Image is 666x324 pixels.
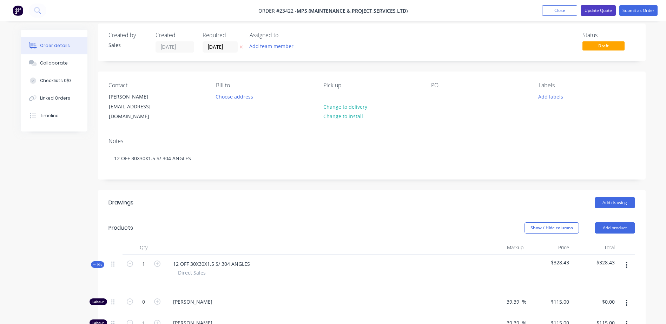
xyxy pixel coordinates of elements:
div: Total [572,241,618,255]
div: Bill to [216,82,312,89]
button: Change to delivery [319,102,371,111]
button: Change to install [319,112,367,121]
button: Linked Orders [21,89,87,107]
div: Pick up [323,82,420,89]
span: Draft [582,41,625,50]
div: Price [526,241,572,255]
div: Labels [539,82,635,89]
img: Factory [13,5,23,16]
button: Add drawing [595,197,635,208]
div: [EMAIL_ADDRESS][DOMAIN_NAME] [109,102,167,121]
div: Linked Orders [40,95,70,101]
div: Kit [91,261,104,268]
div: Labour [90,298,107,305]
button: Timeline [21,107,87,124]
button: Close [542,5,577,16]
div: Sales [108,41,147,49]
button: Submit as Order [619,5,658,16]
button: Add team member [245,41,297,51]
a: MPS (Maintenance & Project Services Ltd) [297,7,408,14]
button: Show / Hide columns [525,222,579,234]
div: Created [156,32,194,39]
button: Order details [21,37,87,54]
span: $328.43 [575,259,615,266]
button: Choose address [212,92,257,101]
div: Assigned to [250,32,320,39]
button: Collaborate [21,54,87,72]
div: PO [431,82,527,89]
div: Timeline [40,113,59,119]
div: Notes [108,138,635,144]
span: $328.43 [529,259,569,266]
div: Drawings [108,198,133,207]
button: Add product [595,222,635,234]
span: Kit [93,262,102,267]
button: Add labels [535,92,567,101]
div: Checklists 0/0 [40,77,71,84]
span: Direct Sales [178,269,206,276]
div: Markup [481,241,526,255]
div: 12 OFF 30X30X1.5 S/ 304 ANGLES [108,148,635,169]
span: Order #23422 - [258,7,297,14]
div: [PERSON_NAME][EMAIL_ADDRESS][DOMAIN_NAME] [103,92,173,122]
div: Status [582,32,635,39]
div: Required [203,32,241,39]
div: Order details [40,42,70,49]
div: Collaborate [40,60,68,66]
span: % [522,298,526,306]
button: Add team member [250,41,297,51]
span: [PERSON_NAME] [173,298,478,305]
div: 12 OFF 30X30X1.5 S/ 304 ANGLES [167,259,256,269]
div: Created by [108,32,147,39]
div: Products [108,224,133,232]
div: Contact [108,82,205,89]
div: Qty [123,241,165,255]
button: Checklists 0/0 [21,72,87,89]
div: [PERSON_NAME] [109,92,167,102]
button: Update Quote [581,5,616,16]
